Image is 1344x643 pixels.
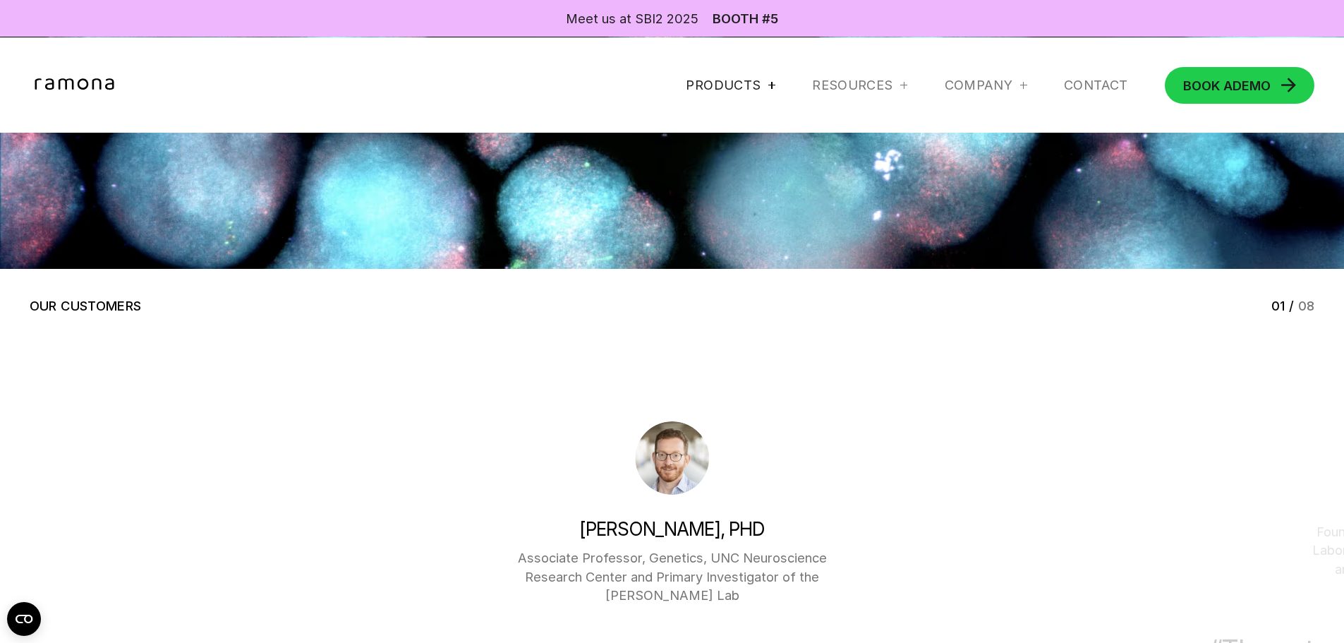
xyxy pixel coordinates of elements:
[30,78,125,92] a: home
[1064,77,1128,94] a: Contact
[1183,78,1233,93] span: BOOK A
[30,298,142,315] div: our customers
[579,517,765,541] div: [PERSON_NAME], PHD
[1289,298,1294,315] span: /
[812,77,907,94] div: RESOURCES
[812,77,892,94] div: RESOURCES
[686,77,775,94] div: Products
[7,602,41,636] button: Open CMP widget
[945,77,1027,94] div: Company
[510,548,834,604] p: Associate Professor, Genetics, UNC Neuroscience Research Center and Primary Investigator of the [...
[686,77,761,94] div: Products
[1298,298,1315,315] span: 08
[1183,79,1271,92] div: DEMO
[713,12,778,25] a: Booth #5
[1271,298,1285,315] span: 01
[566,9,698,28] div: Meet us at SBI2 2025
[945,77,1013,94] div: Company
[1165,67,1315,104] a: BOOK ADEMO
